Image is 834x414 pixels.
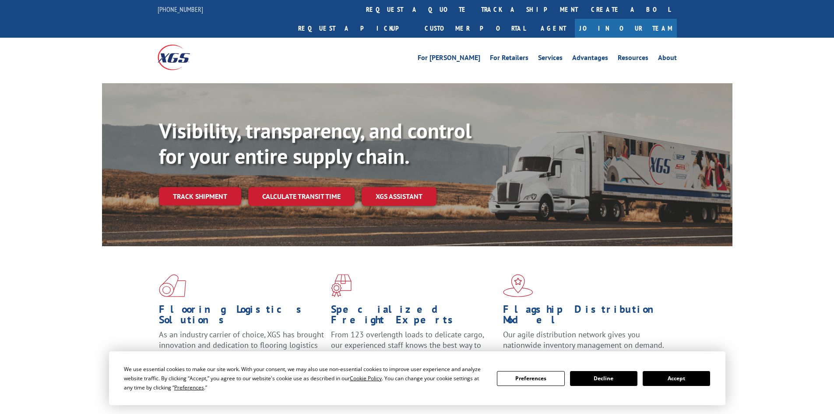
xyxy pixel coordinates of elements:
a: About [658,54,677,64]
a: Join Our Team [575,19,677,38]
img: xgs-icon-total-supply-chain-intelligence-red [159,274,186,297]
div: We use essential cookies to make our site work. With your consent, we may also use non-essential ... [124,364,486,392]
a: Resources [618,54,648,64]
a: For Retailers [490,54,528,64]
img: xgs-icon-focused-on-flooring-red [331,274,352,297]
a: [PHONE_NUMBER] [158,5,203,14]
a: Advantages [572,54,608,64]
h1: Specialized Freight Experts [331,304,496,329]
b: Visibility, transparency, and control for your entire supply chain. [159,117,472,170]
div: Cookie Consent Prompt [109,351,725,405]
a: Calculate transit time [248,187,355,206]
a: Request a pickup [292,19,418,38]
a: Customer Portal [418,19,532,38]
a: Agent [532,19,575,38]
a: For [PERSON_NAME] [418,54,480,64]
button: Accept [643,371,710,386]
span: Preferences [174,384,204,391]
h1: Flagship Distribution Model [503,304,669,329]
span: Our agile distribution network gives you nationwide inventory management on demand. [503,329,664,350]
img: xgs-icon-flagship-distribution-model-red [503,274,533,297]
a: Track shipment [159,187,241,205]
span: Cookie Policy [350,375,382,382]
a: XGS ASSISTANT [362,187,436,206]
button: Preferences [497,371,564,386]
button: Decline [570,371,637,386]
a: Services [538,54,563,64]
h1: Flooring Logistics Solutions [159,304,324,329]
p: From 123 overlength loads to delicate cargo, our experienced staff knows the best way to move you... [331,329,496,368]
span: As an industry carrier of choice, XGS has brought innovation and dedication to flooring logistics... [159,329,324,361]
